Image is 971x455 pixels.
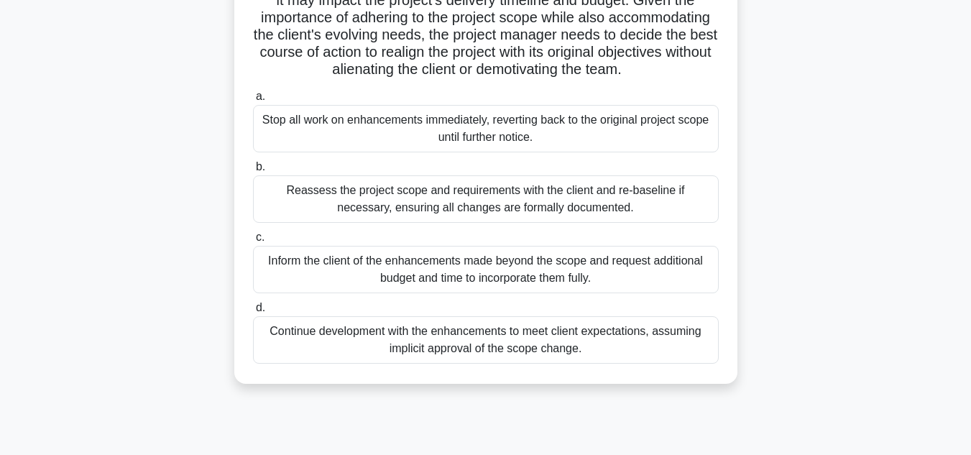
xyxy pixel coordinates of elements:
[256,90,265,102] span: a.
[256,231,264,243] span: c.
[253,246,719,293] div: Inform the client of the enhancements made beyond the scope and request additional budget and tim...
[256,160,265,173] span: b.
[253,105,719,152] div: Stop all work on enhancements immediately, reverting back to the original project scope until fur...
[256,301,265,313] span: d.
[253,316,719,364] div: Continue development with the enhancements to meet client expectations, assuming implicit approva...
[253,175,719,223] div: Reassess the project scope and requirements with the client and re-baseline if necessary, ensurin...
